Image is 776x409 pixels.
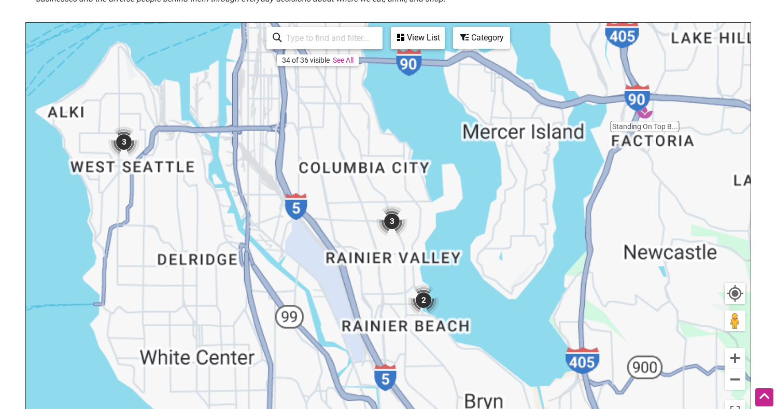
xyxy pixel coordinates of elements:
[408,285,439,316] div: 2
[725,283,745,304] button: Your Location
[453,27,510,49] div: Filter by category
[391,27,445,49] div: See a list of the visible businesses
[108,126,139,158] div: 3
[454,28,509,48] div: Category
[266,27,383,49] div: Type to search and filter
[376,206,407,237] div: 3
[725,369,745,390] button: Zoom out
[333,56,354,64] a: See All
[725,311,745,331] button: Drag Pegman onto the map to open Street View
[637,105,653,120] div: Standing On Top Barbershop
[282,28,376,48] input: Type to find and filter...
[392,28,444,48] div: View List
[725,348,745,369] button: Zoom in
[282,56,330,64] div: 34 of 36 visible
[755,388,773,406] div: Scroll Back to Top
